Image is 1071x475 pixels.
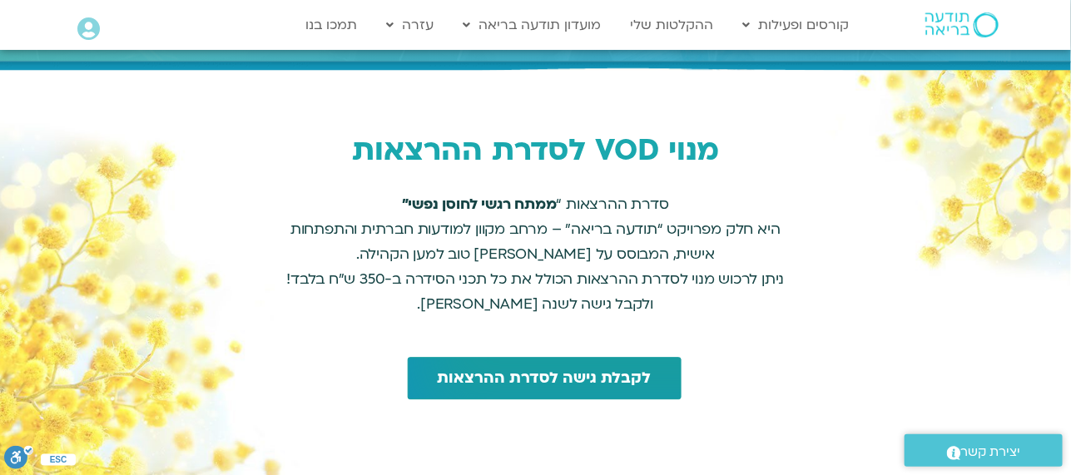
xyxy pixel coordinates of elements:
[274,192,797,317] p: סדרת ההרצאות “ היא חלק מפרויקט “תודעה בריאה” – מרחב מקוון למודעות חברתית והתפתחות אישית, המבוסס ע...
[905,434,1063,467] a: יצירת קשר
[454,9,609,41] a: מועדון תודעה בריאה
[925,12,999,37] img: תודעה בריאה
[734,9,857,41] a: קורסים ופעילות
[622,9,721,41] a: ההקלטות שלי
[402,195,557,214] strong: ממתח רגשי לחוסן נפשי”
[8,133,1063,167] h2: מנוי VOD לסדרת ההרצאות
[438,369,652,387] span: לקבלת גישה לסדרת ההרצאות
[378,9,442,41] a: עזרה
[961,441,1021,463] span: יצירת קשר
[297,9,365,41] a: תמכו בנו
[408,357,682,399] a: לקבלת גישה לסדרת ההרצאות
